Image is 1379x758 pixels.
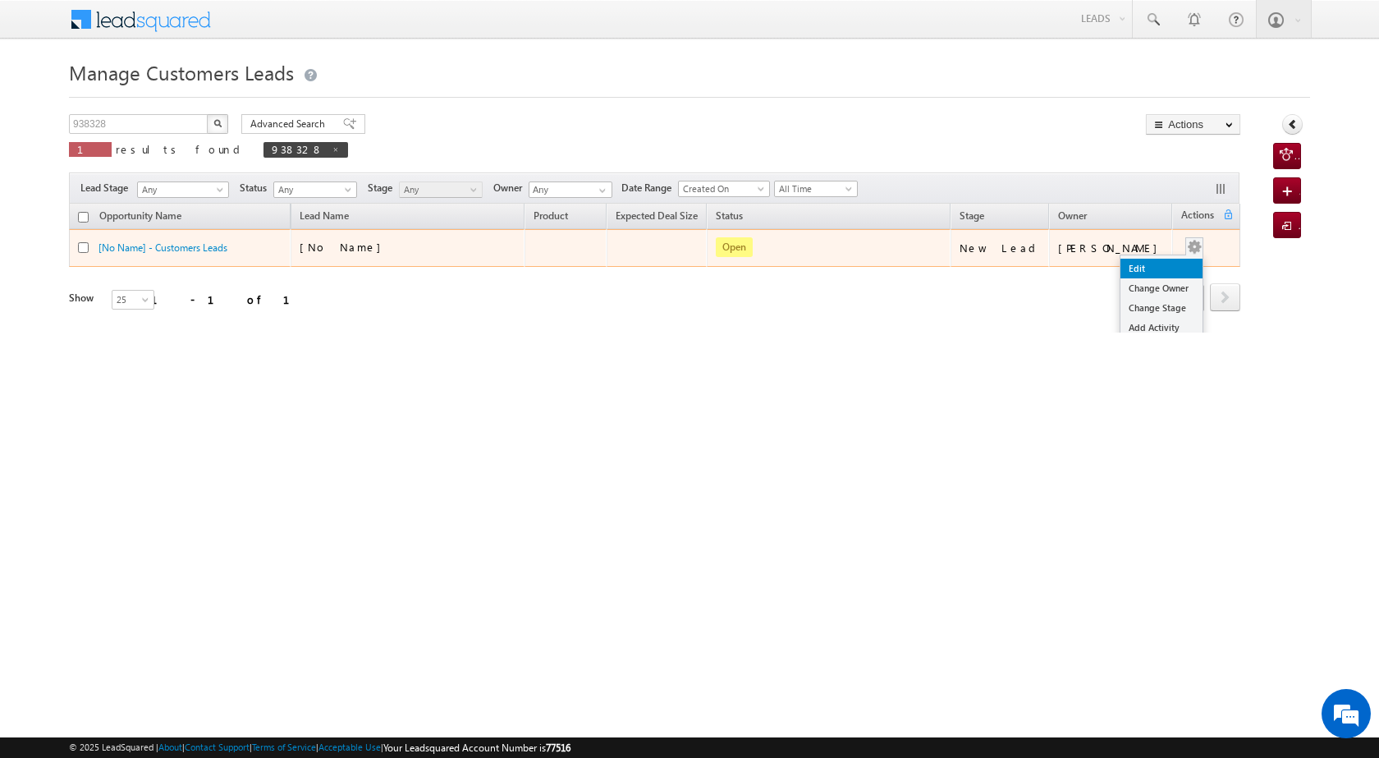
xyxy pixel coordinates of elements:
span: 938328 [272,142,323,156]
div: New Lead [960,241,1042,255]
a: Terms of Service [252,742,316,752]
a: 25 [112,290,154,310]
a: Expected Deal Size [607,207,706,228]
div: [PERSON_NAME] [1058,241,1166,255]
div: Show [69,291,98,305]
span: Open [716,237,753,257]
div: Leave a message [85,86,276,108]
span: All Time [775,181,853,196]
span: Any [400,182,478,197]
a: All Time [774,181,858,197]
a: Edit [1120,259,1203,278]
span: Your Leadsquared Account Number is [383,742,570,754]
span: next [1210,283,1240,311]
a: [No Name] - Customers Leads [98,241,227,254]
span: © 2025 LeadSquared | | | | | [69,740,570,756]
textarea: Type your message and click 'Submit' [21,152,300,492]
span: 77516 [546,742,570,754]
img: Search [213,119,222,127]
span: results found [116,142,246,156]
a: Stage [951,207,992,228]
span: 1 [77,142,103,156]
span: Product [534,209,568,222]
a: Created On [678,181,770,197]
span: Expected Deal Size [616,209,698,222]
a: Any [399,181,483,198]
a: Contact Support [185,742,250,752]
span: Owner [493,181,529,195]
span: Stage [368,181,399,195]
a: Change Owner [1120,278,1203,298]
span: Opportunity Name [99,209,181,222]
a: Any [137,181,229,198]
a: next [1210,285,1240,311]
a: Add Activity [1120,318,1203,338]
em: Submit [241,506,298,528]
a: About [158,742,182,752]
div: 1 - 1 of 1 [151,290,309,309]
a: Acceptable Use [318,742,381,752]
span: [No Name] [300,240,389,254]
button: Actions [1146,114,1240,135]
a: Status [708,207,751,228]
span: Owner [1058,209,1087,222]
span: Lead Stage [80,181,135,195]
span: Status [240,181,273,195]
div: Minimize live chat window [269,8,309,48]
span: Actions [1173,206,1222,227]
input: Check all records [78,212,89,223]
span: Any [274,182,352,197]
a: Change Stage [1120,298,1203,318]
input: Type to Search [529,181,612,198]
span: Manage Customers Leads [69,59,294,85]
span: Date Range [621,181,678,195]
span: Any [138,182,223,197]
span: Created On [679,181,764,196]
span: Lead Name [291,207,357,228]
span: Advanced Search [250,117,330,131]
a: Show All Items [590,182,611,199]
span: 25 [112,292,156,307]
a: Opportunity Name [91,207,190,228]
a: Any [273,181,357,198]
img: d_60004797649_company_0_60004797649 [28,86,69,108]
span: Stage [960,209,984,222]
